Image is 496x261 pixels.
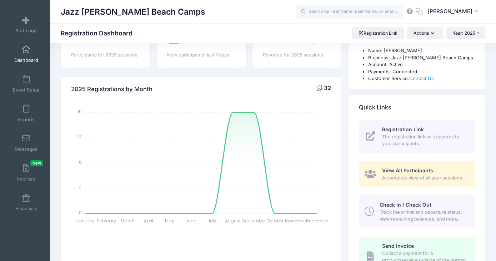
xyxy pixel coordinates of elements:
[359,195,475,228] a: Check In / Check Out Track the arrival and departure status, view remaining balances, and more.
[121,218,135,224] tspan: March
[409,75,434,81] a: Contact Us
[13,87,40,93] span: Event Setup
[9,160,43,185] a: InvoicesNew
[242,218,266,224] tspan: September
[324,84,331,92] span: 32
[359,161,475,187] a: View All Participants A complete view of all your sessions.
[71,79,152,100] h4: 2025 Registrations by Month
[382,243,414,249] span: Send Invoice
[427,8,472,15] span: [PERSON_NAME]
[446,27,485,39] button: Year: 2025
[423,4,485,20] button: [PERSON_NAME]
[15,28,37,34] span: Add Logo
[382,174,467,182] span: A complete view of all your sessions.
[15,206,37,212] span: Financials
[382,133,467,147] span: The registration link as it appears to your participants.
[61,4,205,20] h1: Jazz [PERSON_NAME] Beach Camps
[407,27,443,39] button: Actions
[15,146,37,152] span: Messages
[382,167,433,173] span: View All Participants
[79,210,82,216] tspan: 0
[359,97,391,118] h4: Quick Links
[285,218,308,224] tspan: November
[17,117,35,123] span: Reports
[61,29,139,37] h1: Registration Dashboard
[267,218,284,224] tspan: October
[368,54,475,61] li: Business: Jazz [PERSON_NAME] Beach Camps
[382,126,424,132] span: Registration Link
[368,47,475,54] li: Name: [PERSON_NAME]
[167,51,235,59] div: New participants: last 7 days
[9,101,43,126] a: Reports
[78,108,82,114] tspan: 16
[207,218,216,224] tspan: July
[9,130,43,156] a: Messages
[30,160,43,166] span: New
[79,184,82,190] tspan: 4
[14,57,38,63] span: Dashboard
[76,218,95,224] tspan: January
[165,218,175,224] tspan: May
[17,176,35,182] span: Invoices
[368,68,475,75] li: Payments: Connected
[380,209,467,223] span: Track the arrival and departure status, view remaining balances, and more.
[78,134,82,140] tspan: 12
[9,71,43,96] a: Event Setup
[296,5,404,19] input: Search by First Name, Last Name, or Email...
[306,218,329,224] tspan: December
[97,218,116,224] tspan: February
[225,218,241,224] tspan: August
[9,41,43,67] a: Dashboard
[380,202,431,208] span: Check In / Check Out
[352,27,404,39] a: Registration Link
[186,218,196,224] tspan: June
[263,51,331,59] div: Revenue for 2025 sessions
[9,190,43,215] a: Financials
[144,218,154,224] tspan: April
[368,61,475,68] li: Account: Active
[359,120,475,153] a: Registration Link The registration link as it appears to your participants.
[368,75,475,82] li: Customer Service:
[71,51,139,59] div: Participants for 2025 sessions
[9,12,43,37] a: Add Logo
[453,30,475,36] span: Year: 2025
[79,159,82,165] tspan: 8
